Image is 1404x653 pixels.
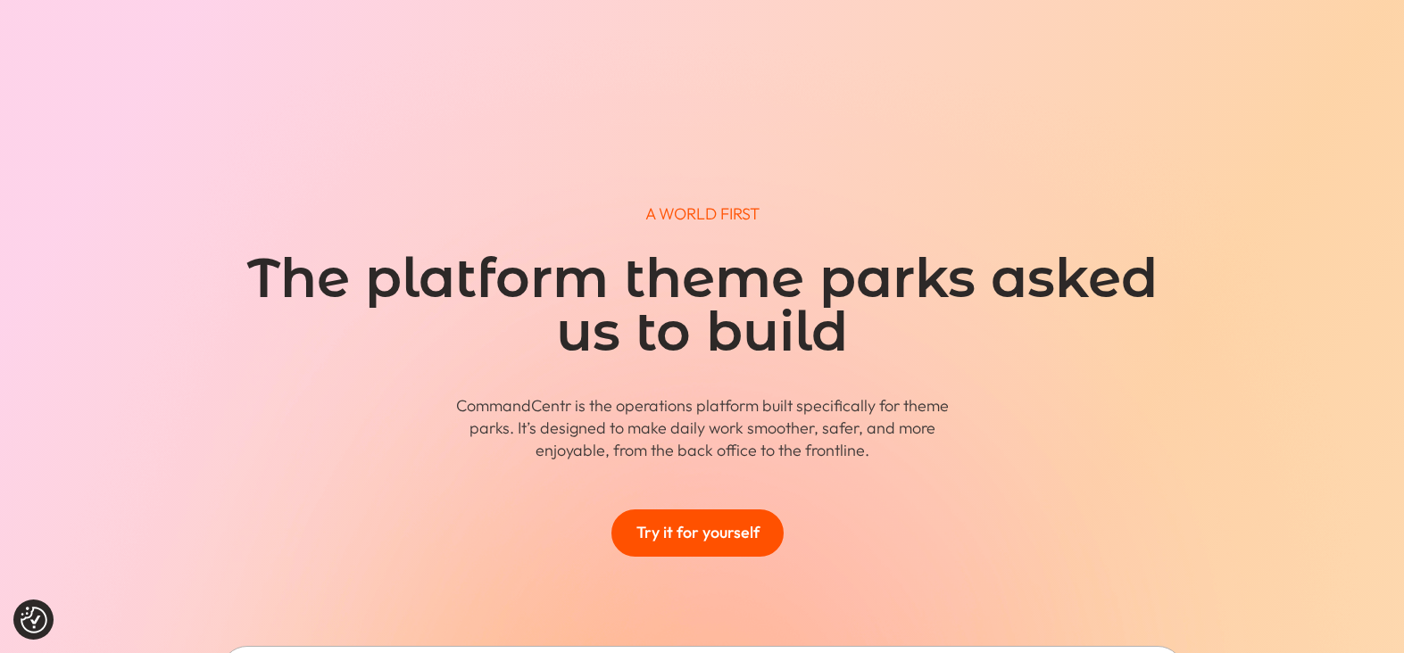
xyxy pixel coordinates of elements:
[21,607,47,633] button: Consent Preferences
[611,509,783,557] a: Try it for yourself
[220,252,1184,368] h1: The platform theme parks asked us to build
[456,395,949,460] span: CommandCentr is the operations platform built specifically for theme parks. It’s designed to make...
[21,607,47,633] img: Revisit consent button
[220,203,1184,225] p: A WORLD FIRST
